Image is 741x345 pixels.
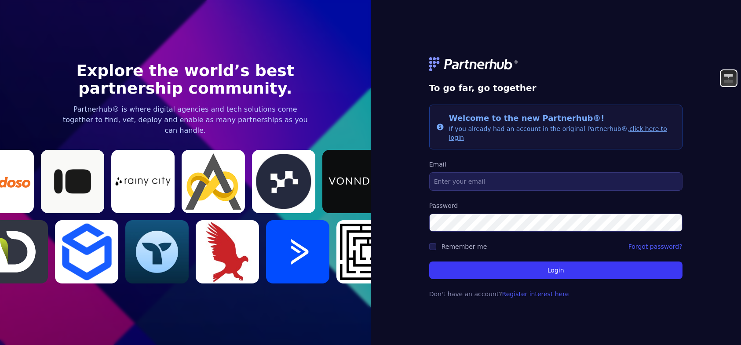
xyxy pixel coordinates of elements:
input: Enter your email [429,172,683,191]
div: Keywords by Traffic [97,52,148,58]
img: logo [429,57,519,71]
a: Register interest here [502,291,569,298]
img: logo_orange.svg [14,14,21,21]
div: v 4.0.25 [25,14,43,21]
div: If you already had an account in the original Partnerhub®, [449,112,675,142]
label: Email [429,160,683,169]
p: Partnerhub® is where digital agencies and tech solutions come together to find, vet, deploy and e... [58,104,312,136]
label: Remember me [442,243,487,250]
img: website_grey.svg [14,23,21,30]
h1: To go far, go together [429,82,683,94]
img: tab_domain_overview_orange.svg [24,51,31,58]
p: Don't have an account? [429,290,683,298]
a: click here to login [449,125,667,141]
span: Welcome to the new Partnerhub®! [449,113,605,123]
label: Password [429,201,683,210]
div: Domain Overview [33,52,79,58]
div: Domain: [DOMAIN_NAME] [23,23,97,30]
a: Forgot password? [628,242,683,251]
h1: Explore the world’s best partnership community. [58,62,312,97]
img: tab_keywords_by_traffic_grey.svg [88,51,95,58]
button: Login [429,261,683,279]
